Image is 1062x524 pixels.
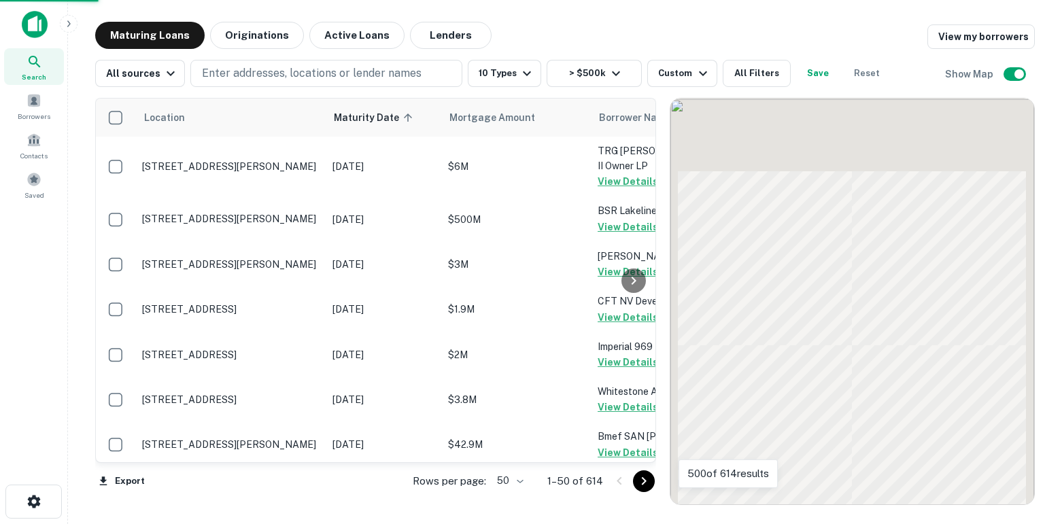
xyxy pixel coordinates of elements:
[687,466,769,482] p: 500 of 614 results
[598,219,658,235] button: View Details
[598,399,658,415] button: View Details
[599,109,670,126] span: Borrower Name
[598,309,658,326] button: View Details
[994,415,1062,481] iframe: Chat Widget
[441,99,591,137] th: Mortgage Amount
[598,444,658,461] button: View Details
[845,60,889,87] button: Reset
[448,159,584,174] p: $6M
[24,190,44,200] span: Saved
[723,60,791,87] button: All Filters
[18,111,50,122] span: Borrowers
[332,302,434,317] p: [DATE]
[647,60,717,87] button: Custom
[95,60,185,87] button: All sources
[598,173,658,190] button: View Details
[410,22,492,49] button: Lenders
[142,303,319,315] p: [STREET_ADDRESS]
[448,392,584,407] p: $3.8M
[210,22,304,49] button: Originations
[598,203,734,218] p: BSR Lakeline Apartments LLC
[190,60,462,87] button: Enter addresses, locations or lender names
[547,473,603,489] p: 1–50 of 614
[4,48,64,85] a: Search
[4,167,64,203] a: Saved
[332,392,434,407] p: [DATE]
[598,354,658,370] button: View Details
[598,249,734,264] p: [PERSON_NAME] 28 LLC
[20,150,48,161] span: Contacts
[547,60,642,87] button: > $500k
[4,88,64,124] a: Borrowers
[413,473,486,489] p: Rows per page:
[598,339,734,354] p: Imperial 969 Holdings LLC
[598,143,734,173] p: TRG [PERSON_NAME] Centre II Owner LP
[4,127,64,164] a: Contacts
[142,160,319,173] p: [STREET_ADDRESS][PERSON_NAME]
[142,438,319,451] p: [STREET_ADDRESS][PERSON_NAME]
[332,212,434,227] p: [DATE]
[332,437,434,452] p: [DATE]
[332,159,434,174] p: [DATE]
[633,470,655,492] button: Go to next page
[670,99,1034,504] div: 0
[332,257,434,272] p: [DATE]
[143,109,185,126] span: Location
[142,258,319,270] p: [STREET_ADDRESS][PERSON_NAME]
[591,99,740,137] th: Borrower Name
[202,65,422,82] p: Enter addresses, locations or lender names
[135,99,326,137] th: Location
[449,109,553,126] span: Mortgage Amount
[142,349,319,361] p: [STREET_ADDRESS]
[448,347,584,362] p: $2M
[448,212,584,227] p: $500M
[658,65,710,82] div: Custom
[448,302,584,317] p: $1.9M
[598,294,734,309] p: CFT NV Developments LLC
[598,429,734,444] p: Bmef SAN [PERSON_NAME]
[332,347,434,362] p: [DATE]
[945,67,995,82] h6: Show Map
[796,60,840,87] button: Save your search to get updates of matches that match your search criteria.
[492,471,526,491] div: 50
[95,22,205,49] button: Maturing Loans
[142,213,319,225] p: [STREET_ADDRESS][PERSON_NAME]
[326,99,441,137] th: Maturity Date
[334,109,417,126] span: Maturity Date
[309,22,405,49] button: Active Loans
[448,257,584,272] p: $3M
[95,471,148,491] button: Export
[106,65,179,82] div: All sources
[468,60,541,87] button: 10 Types
[927,24,1035,49] a: View my borrowers
[598,264,658,280] button: View Details
[448,437,584,452] p: $42.9M
[22,11,48,38] img: capitalize-icon.png
[598,384,734,399] p: Whitestone Austin Land LLC
[142,394,319,406] p: [STREET_ADDRESS]
[22,71,46,82] span: Search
